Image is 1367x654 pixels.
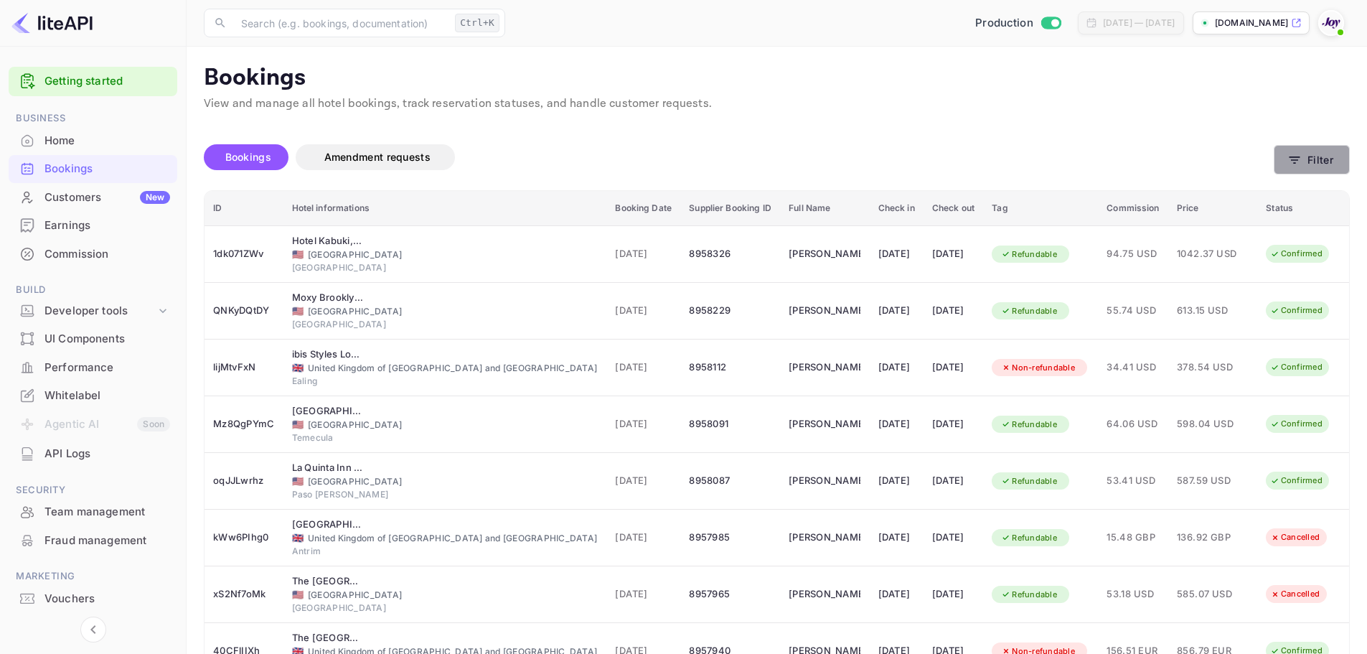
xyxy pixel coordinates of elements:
div: Salvador Villar [789,583,860,606]
div: [GEOGRAPHIC_DATA] [292,602,598,615]
span: 15.48 GBP [1107,530,1160,546]
span: 53.41 USD [1107,473,1160,489]
span: Bookings [225,151,271,163]
div: xS2Nf7oMk [213,583,275,606]
a: Getting started [44,73,170,90]
button: Collapse navigation [80,617,106,643]
div: Mz8QgPYmC [213,413,275,436]
div: Cancelled [1261,528,1329,546]
img: LiteAPI logo [11,11,93,34]
a: Team management [9,498,177,525]
p: View and manage all hotel bookings, track reservation statuses, and handle customer requests. [204,95,1350,113]
div: Confirmed [1261,472,1332,490]
div: Team management [44,504,170,520]
div: Moxy Brooklyn Willamsburg [292,291,364,305]
span: [DATE] [615,416,672,432]
div: [DATE] [878,299,915,322]
a: Earnings [9,212,177,238]
div: [DATE] [932,356,974,379]
th: Tag [983,191,1098,226]
div: Developer tools [44,303,156,319]
a: CustomersNew [9,184,177,210]
div: [GEOGRAPHIC_DATA] [292,419,598,431]
div: Home [9,127,177,155]
div: Refundable [992,302,1066,320]
div: La Quinta Inn & Suites by Wyndham Paso Robles [292,461,364,475]
div: Customers [44,190,170,206]
th: Full Name [780,191,869,226]
span: United States of America [292,307,304,316]
div: Vouchers [44,591,170,607]
div: Whitelabel [9,382,177,410]
div: Refundable [992,472,1066,490]
a: Home [9,127,177,154]
th: Hotel informations [283,191,607,226]
div: 8958091 [689,413,771,436]
div: Switch to Sandbox mode [969,15,1066,32]
div: QNKyDQtDY [213,299,275,322]
div: Confirmed [1261,245,1332,263]
div: 8957965 [689,583,771,606]
span: [DATE] [615,530,672,546]
span: 585.07 USD [1177,587,1249,602]
div: [DATE] — [DATE] [1103,17,1175,29]
div: Fraud management [44,533,170,549]
div: 8958326 [689,243,771,266]
div: 1dk071ZWv [213,243,275,266]
div: Commission [44,246,170,263]
span: [DATE] [615,473,672,489]
th: ID [205,191,283,226]
span: 64.06 USD [1107,416,1160,432]
div: [GEOGRAPHIC_DATA] [292,589,598,602]
div: Refundable [992,246,1066,263]
div: Earnings [44,218,170,234]
p: Bookings [204,64,1350,93]
div: [DATE] [932,413,974,436]
div: Getting started [9,67,177,96]
span: [DATE] [615,303,672,319]
div: Dunsilly Hotel [292,518,364,532]
div: account-settings tabs [204,144,1274,170]
div: Whitelabel [44,388,170,404]
span: Production [975,15,1033,32]
a: Commission [9,240,177,267]
div: [DATE] [878,526,915,549]
span: Amendment requests [324,151,431,163]
span: Security [9,482,177,498]
th: Supplier Booking ID [680,191,780,226]
div: Developer tools [9,299,177,324]
span: 613.15 USD [1177,303,1249,319]
div: 8957985 [689,526,771,549]
div: [DATE] [932,583,974,606]
div: Fraud management [9,527,177,555]
span: United States of America [292,420,304,429]
div: [GEOGRAPHIC_DATA] [292,475,598,488]
div: Paso [PERSON_NAME] [292,488,598,501]
div: ibis Styles London Ealing [292,347,364,362]
span: Build [9,282,177,298]
div: UI Components [9,325,177,353]
div: CustomersNew [9,184,177,212]
div: Earnings [9,212,177,240]
span: 136.92 GBP [1177,530,1249,546]
div: Bookings [44,161,170,177]
th: Check in [870,191,924,226]
div: lijMtvFxN [213,356,275,379]
div: Sam Ahern [789,356,860,379]
span: 55.74 USD [1107,303,1160,319]
div: [DATE] [932,470,974,492]
div: Refundable [992,586,1066,604]
div: [DATE] [932,299,974,322]
div: Performance [44,360,170,376]
div: [DATE] [878,243,915,266]
div: API Logs [9,440,177,468]
span: [DATE] [615,587,672,602]
div: Ponte Vineyard Inn [292,404,364,419]
div: Refundable [992,529,1066,547]
div: Commission [9,240,177,268]
span: 378.54 USD [1177,360,1249,375]
div: [DATE] [878,413,915,436]
div: 8958112 [689,356,771,379]
div: Confirmed [1261,358,1332,376]
div: Vouchers [9,585,177,613]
